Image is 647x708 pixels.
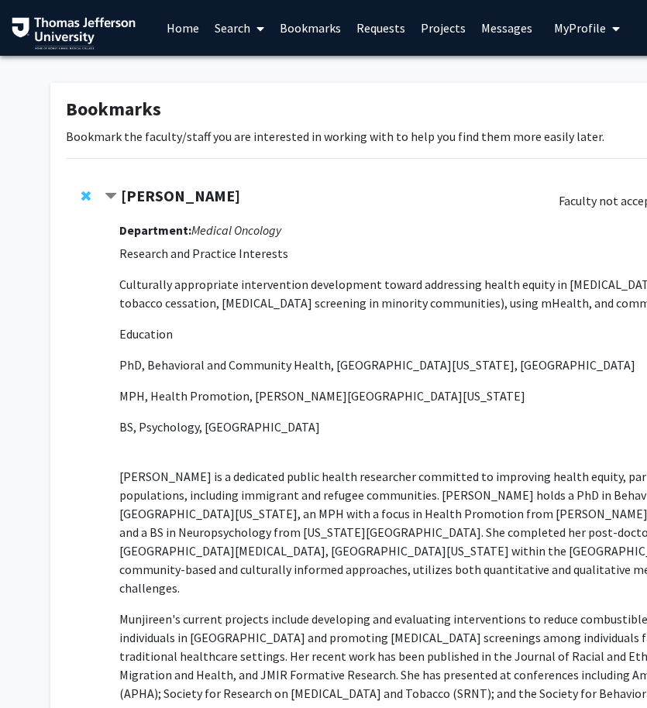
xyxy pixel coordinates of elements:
a: Projects [413,1,473,55]
a: Home [159,1,207,55]
iframe: Chat [12,638,66,696]
span: Contract Munjireen Sifat Bookmark [105,191,117,203]
a: Search [207,1,272,55]
a: Requests [349,1,413,55]
a: Bookmarks [272,1,349,55]
a: Messages [473,1,540,55]
span: My Profile [554,20,606,36]
strong: [PERSON_NAME] [121,186,240,205]
img: Thomas Jefferson University Logo [12,17,136,50]
strong: Department: [119,222,191,238]
span: Remove Munjireen Sifat from bookmarks [81,190,91,202]
i: Medical Oncology [191,222,281,238]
